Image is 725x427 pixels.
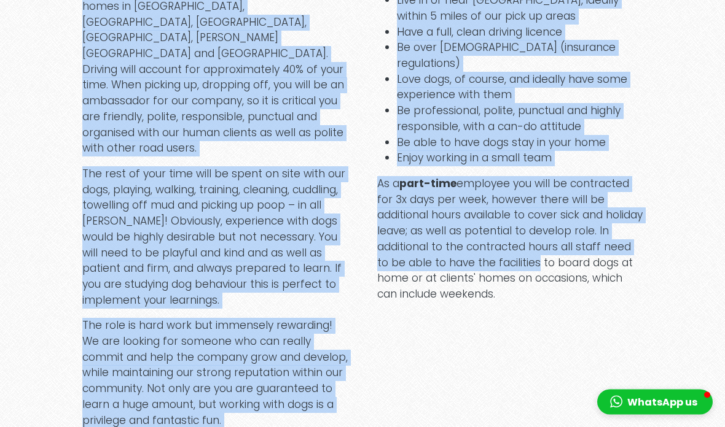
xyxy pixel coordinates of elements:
[597,390,713,415] button: WhatsApp us
[397,40,643,72] li: Be over [DEMOGRAPHIC_DATA] (insurance regulations)
[397,151,643,167] li: Enjoy working in a small team
[399,177,457,191] strong: part-time
[397,25,643,41] li: Have a full, clean driving licence
[397,72,643,104] li: Love dogs, of course, and ideally have some experience with them
[397,136,643,152] li: Be able to have dogs stay in your home
[82,167,348,309] p: The rest of your time will be spent on site with our dogs, playing, walking, training, cleaning, ...
[397,104,643,135] li: Be professional, polite, punctual and highly responsible, with a can-do attitude
[377,177,643,303] p: As a employee you will be contracted for 3x days per week, however there will be additional hours...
